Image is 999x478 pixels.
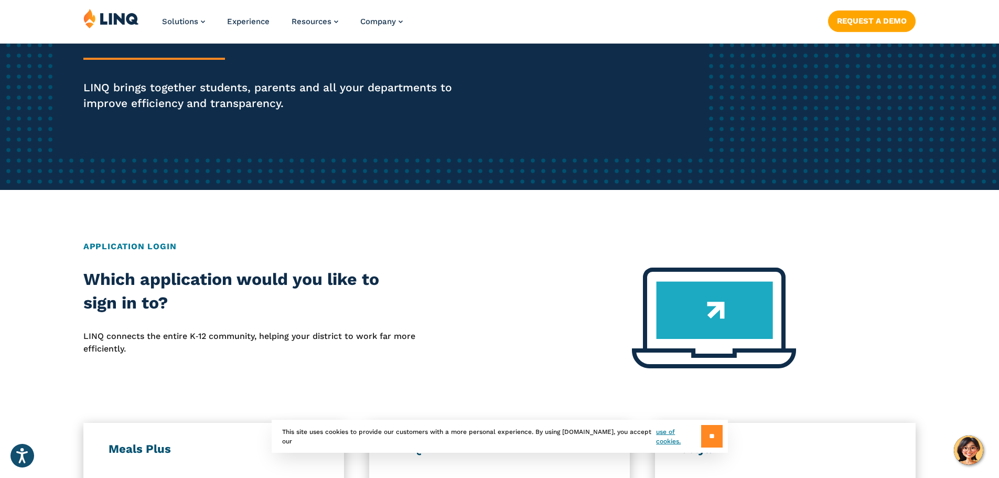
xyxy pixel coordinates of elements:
p: LINQ connects the entire K‑12 community, helping your district to work far more efficiently. [83,330,416,356]
span: Company [360,17,396,26]
span: Solutions [162,17,198,26]
a: use of cookies. [656,427,701,446]
p: LINQ brings together students, parents and all your departments to improve efficiency and transpa... [83,80,468,111]
img: LINQ | K‑12 Software [83,8,139,28]
a: Company [360,17,403,26]
a: Request a Demo [828,10,916,31]
nav: Button Navigation [828,8,916,31]
h2: Application Login [83,240,916,253]
h2: Which application would you like to sign in to? [83,268,416,315]
a: Experience [227,17,270,26]
a: Solutions [162,17,205,26]
a: Resources [292,17,338,26]
button: Hello, have a question? Let’s chat. [954,435,983,465]
nav: Primary Navigation [162,8,403,43]
span: Resources [292,17,331,26]
div: This site uses cookies to provide our customers with a more personal experience. By using [DOMAIN... [272,420,728,453]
